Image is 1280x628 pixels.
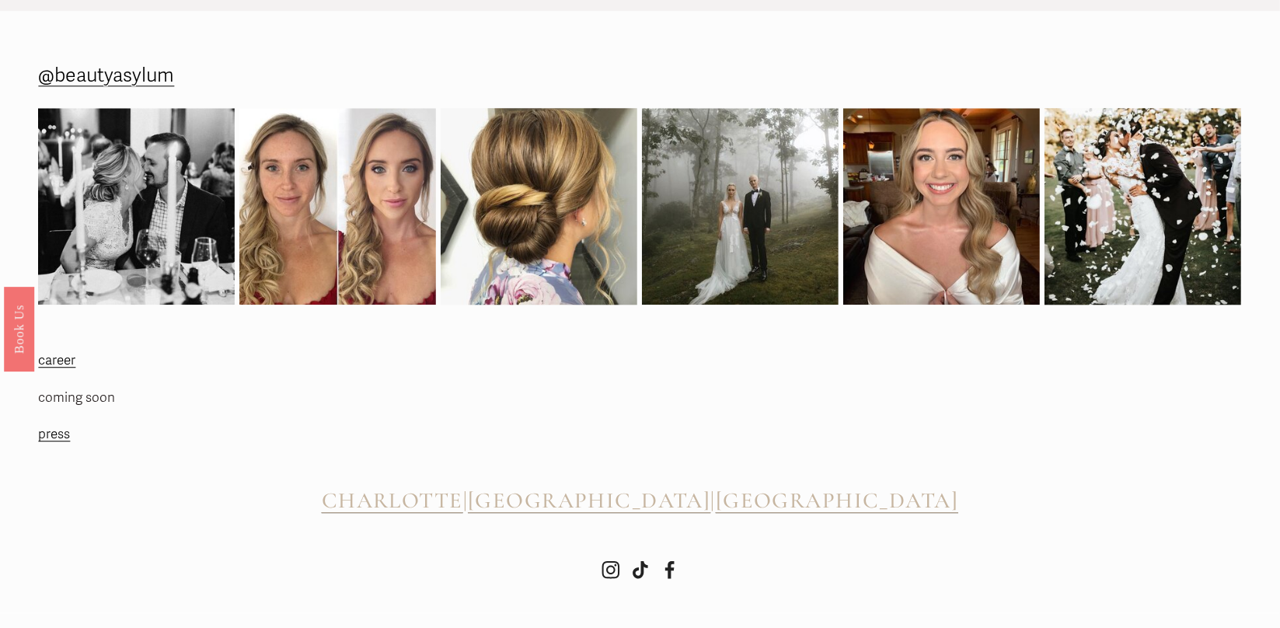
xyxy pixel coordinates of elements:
[38,58,174,93] a: @beautyasylum
[716,488,958,515] a: [GEOGRAPHIC_DATA]
[38,349,75,373] a: career
[843,108,1040,305] img: Going into the wedding weekend with some bridal inspo for ya! 💫 @beautyasylum_charlotte #beautyas...
[1045,83,1241,329] img: 2020 didn&rsquo;t stop this wedding celebration! 🎊😍🎉 @beautyasylum_atlanta #beautyasylum @bridal_...
[4,287,34,372] a: Book Us
[468,488,710,515] a: [GEOGRAPHIC_DATA]
[716,487,958,514] span: [GEOGRAPHIC_DATA]
[631,560,650,579] a: TikTok
[38,423,70,447] a: press
[602,560,620,579] a: Instagram
[322,487,463,514] span: CHARLOTTE
[38,386,333,410] p: coming soon
[468,487,710,514] span: [GEOGRAPHIC_DATA]
[642,108,839,305] img: Picture perfect 💫 @beautyasylum_charlotte @apryl_naylor_makeup #beautyasylum_apryl @uptownfunkyou...
[710,487,715,514] span: |
[322,488,463,515] a: CHARLOTTE
[239,108,436,305] img: It&rsquo;s been a while since we&rsquo;ve shared a before and after! Subtle makeup &amp; romantic...
[441,89,637,323] img: So much pretty from this weekend! Here&rsquo;s one from @beautyasylum_charlotte #beautyasylum @up...
[661,560,679,579] a: Facebook
[463,487,468,514] span: |
[38,108,235,305] img: Rehearsal dinner vibes from Raleigh, NC. We added a subtle braid at the top before we created her...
